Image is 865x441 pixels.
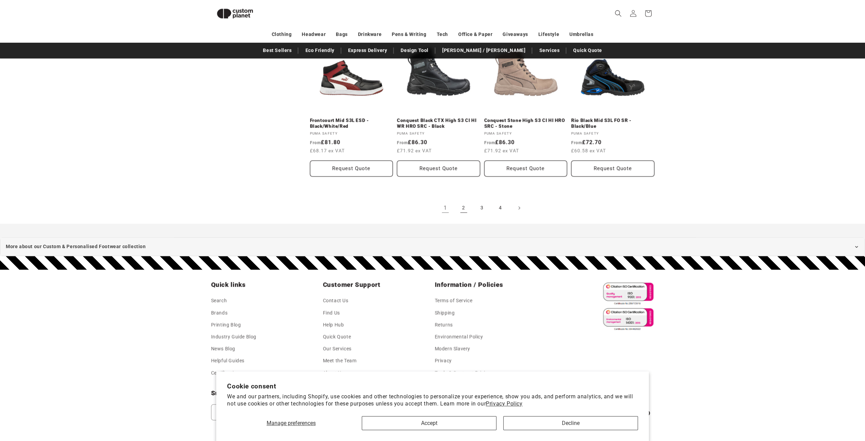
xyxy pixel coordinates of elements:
a: Brands [211,307,228,319]
a: Conquest Stone High S3 CI HI HRO SRC - Stone [484,117,567,129]
a: Industry Guide Blog [211,331,256,343]
a: Pens & Writing [392,28,426,40]
a: Lifestyle [538,28,559,40]
a: Page 2 [456,200,471,215]
a: Tech [436,28,448,40]
a: Returns [435,319,453,331]
a: About Us [323,367,344,379]
a: Shipping [435,307,455,319]
h2: Quick links [211,281,319,289]
a: News Blog [211,343,235,355]
a: Contact Us [323,296,348,307]
button: Request Quote [484,160,567,176]
summary: Search [611,6,626,21]
h2: Cookie consent [227,382,638,390]
a: Umbrellas [569,28,593,40]
iframe: Chat Widget [751,367,865,441]
nav: Pagination [310,200,654,215]
button: Request Quote [310,160,393,176]
img: ISO 14001 Certified [600,306,654,332]
span: Manage preferences [267,420,316,426]
img: ISO 9001 Certified [600,281,654,306]
a: Modern Slavery [435,343,470,355]
a: Design Tool [397,44,432,56]
a: Privacy [435,355,452,367]
a: Giveaways [503,28,528,40]
button: Request Quote [397,160,480,176]
a: Quick Quote [570,44,606,56]
a: Find Us [323,307,340,319]
a: Headwear [302,28,326,40]
a: Helpful Guides [211,355,244,367]
button: Accept [362,416,496,430]
a: Our Services [323,343,352,355]
img: Custom Planet [211,3,259,24]
a: Eco Friendly [302,44,338,56]
a: Bags [336,28,347,40]
a: Office & Paper [458,28,492,40]
button: Manage preferences [227,416,355,430]
h2: Subscribe to our emails [211,389,565,397]
a: Page 1 [438,200,453,215]
h2: Information / Policies [435,281,542,289]
a: Trade & Contract Pricing [435,367,491,379]
span: More about our Custom & Personalised Footwear collection [6,242,146,251]
a: Services [536,44,563,56]
a: [PERSON_NAME] / [PERSON_NAME] [439,44,529,56]
a: Environmental Policy [435,331,483,343]
a: Clothing [272,28,292,40]
a: Search [211,296,227,307]
a: Express Delivery [345,44,391,56]
a: Rio Black Mid S3L FO SR - Black/Blue [571,117,654,129]
button: Decline [503,416,638,430]
a: Certifications [211,367,242,379]
button: Request Quote [571,160,654,176]
a: Next page [511,200,526,215]
a: Privacy Policy [486,400,522,407]
a: Quick Quote [323,331,351,343]
a: Page 4 [493,200,508,215]
a: Page 3 [475,200,490,215]
a: Terms of Service [435,296,473,307]
a: Drinkware [358,28,382,40]
a: Conquest Black CTX High S3 CI HI WR HRO SRC - Black [397,117,480,129]
a: Best Sellers [259,44,295,56]
a: Meet the Team [323,355,357,367]
a: Printing Blog [211,319,241,331]
p: We and our partners, including Shopify, use cookies and other technologies to personalize your ex... [227,393,638,408]
a: Help Hub [323,319,344,331]
a: Frontcourt Mid S3L ESD - Black/White/Red [310,117,393,129]
h2: Customer Support [323,281,431,289]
